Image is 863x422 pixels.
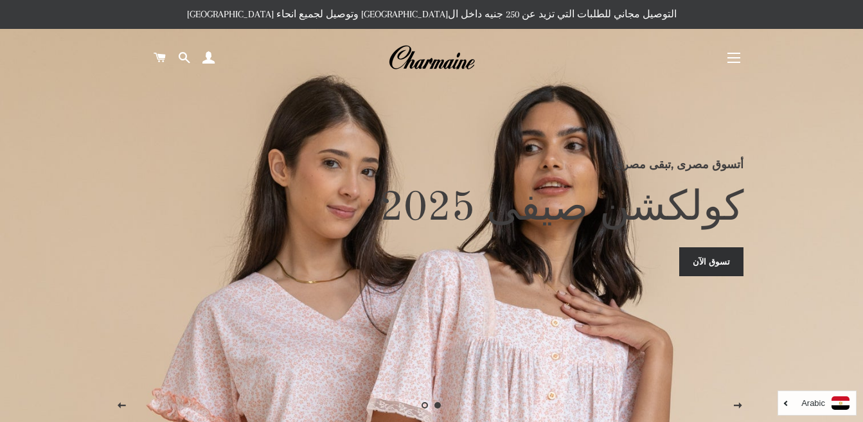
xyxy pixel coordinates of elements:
[432,399,445,412] a: الصفحه 1current
[120,183,743,234] h2: كولكشن صيفى 2025
[785,396,850,410] a: Arabic
[388,44,475,72] img: Charmaine Egypt
[722,390,754,422] button: الصفحه التالية
[679,247,743,276] a: تسوق الآن
[120,155,743,173] p: أتسوق مصرى ,تبقى مصرى
[105,390,138,422] button: الصفحه السابقة
[801,399,825,407] i: Arabic
[419,399,432,412] a: تحميل الصور 2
